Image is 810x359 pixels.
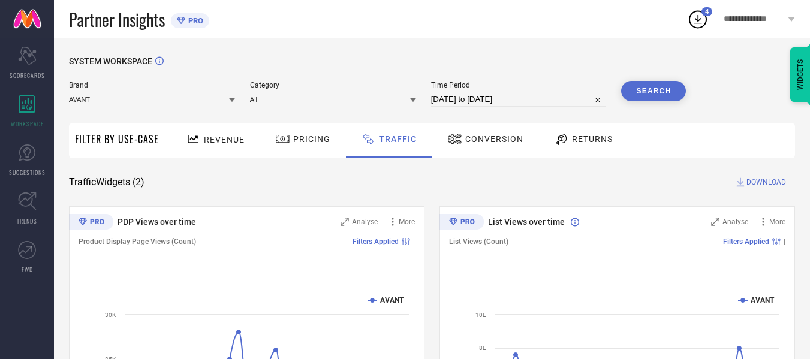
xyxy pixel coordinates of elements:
[69,81,235,89] span: Brand
[488,217,565,227] span: List Views over time
[687,8,709,30] div: Open download list
[353,237,399,246] span: Filters Applied
[9,168,46,177] span: SUGGESTIONS
[22,265,33,274] span: FWD
[722,218,748,226] span: Analyse
[17,216,37,225] span: TRENDS
[769,218,785,226] span: More
[185,16,203,25] span: PRO
[431,92,607,107] input: Select time period
[69,176,144,188] span: Traffic Widgets ( 2 )
[572,134,613,144] span: Returns
[439,214,484,232] div: Premium
[69,214,113,232] div: Premium
[479,345,486,351] text: 8L
[746,176,786,188] span: DOWNLOAD
[69,56,152,66] span: SYSTEM WORKSPACE
[431,81,607,89] span: Time Period
[75,132,159,146] span: Filter By Use-Case
[621,81,686,101] button: Search
[204,135,245,144] span: Revenue
[399,218,415,226] span: More
[379,134,417,144] span: Traffic
[79,237,196,246] span: Product Display Page Views (Count)
[723,237,769,246] span: Filters Applied
[449,237,508,246] span: List Views (Count)
[465,134,523,144] span: Conversion
[475,312,486,318] text: 10L
[293,134,330,144] span: Pricing
[118,217,196,227] span: PDP Views over time
[250,81,416,89] span: Category
[413,237,415,246] span: |
[352,218,378,226] span: Analyse
[341,218,349,226] svg: Zoom
[105,312,116,318] text: 30K
[784,237,785,246] span: |
[11,119,44,128] span: WORKSPACE
[751,296,775,304] text: AVANT
[705,8,709,16] span: 4
[380,296,404,304] text: AVANT
[711,218,719,226] svg: Zoom
[69,7,165,32] span: Partner Insights
[10,71,45,80] span: SCORECARDS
